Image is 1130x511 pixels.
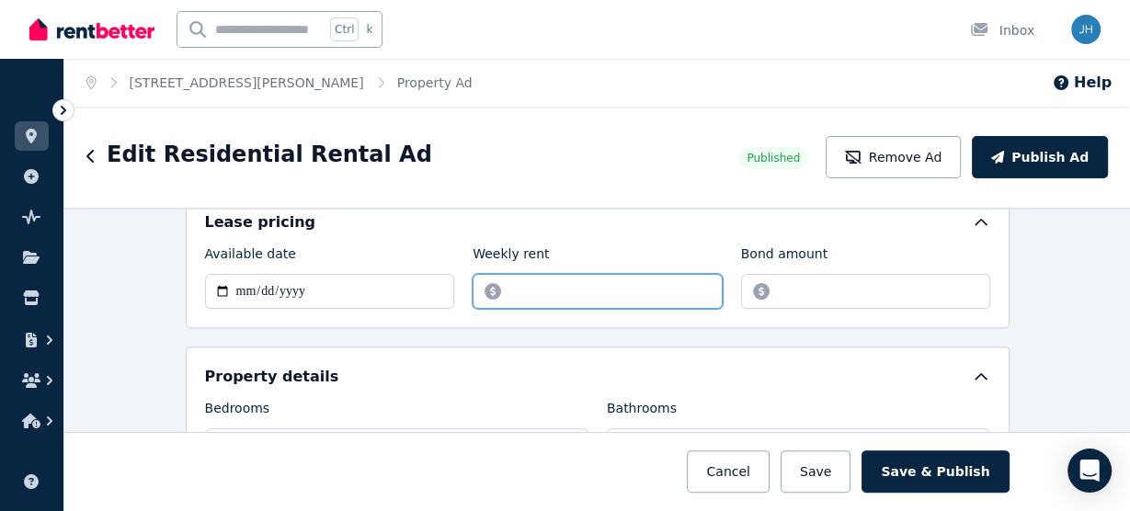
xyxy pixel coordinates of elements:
a: Property Ad [397,75,473,90]
label: Bedrooms [205,399,270,425]
h5: Lease pricing [205,211,315,233]
label: Weekly rent [473,244,549,270]
button: Save & Publish [862,450,1009,493]
nav: Breadcrumb [64,59,495,107]
button: Help [1052,72,1112,94]
label: Bathrooms [607,399,677,425]
span: Ctrl [330,17,359,41]
h5: Property details [205,366,339,388]
button: Cancel [687,450,769,493]
a: [STREET_ADDRESS][PERSON_NAME] [130,75,364,90]
span: Published [747,151,800,165]
button: Save [781,450,850,493]
button: Remove Ad [826,136,961,178]
img: RentBetter [29,16,154,43]
h1: Edit Residential Rental Ad [107,140,432,169]
label: Available date [205,244,296,270]
label: Bond amount [741,244,828,270]
div: Inbox [970,21,1034,40]
img: Serenity Stays Management Pty Ltd [1071,15,1101,44]
button: Publish Ad [972,136,1108,178]
span: k [366,22,372,37]
div: Open Intercom Messenger [1067,449,1112,493]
